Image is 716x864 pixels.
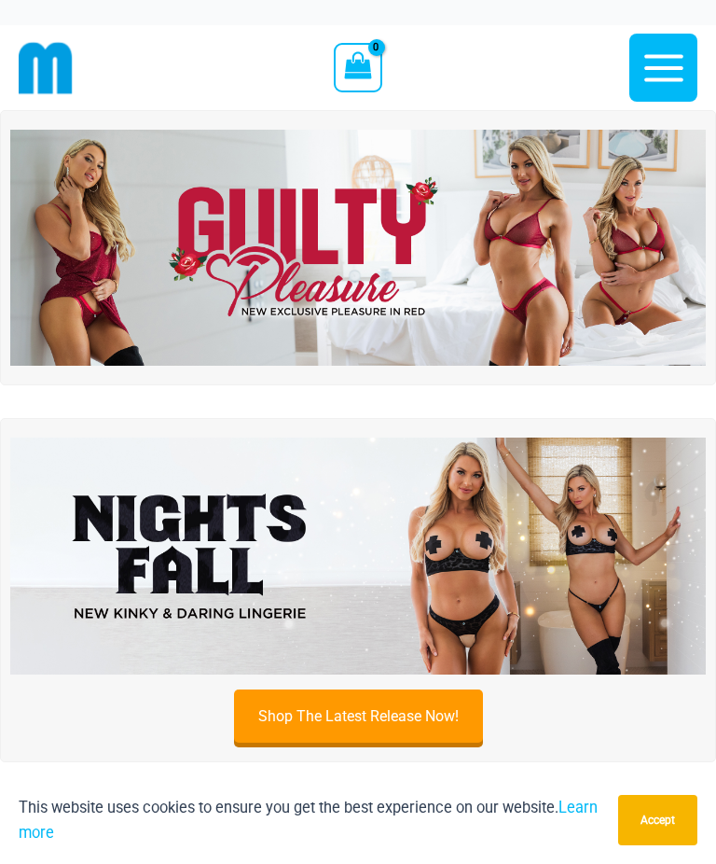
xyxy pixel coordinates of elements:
[19,41,73,95] img: cropped mm emblem
[334,43,381,91] a: View Shopping Cart, empty
[19,799,598,842] a: Learn more
[10,438,706,675] img: Night's Fall Silver Leopard Pack
[19,795,604,845] p: This website uses cookies to ensure you get the best experience on our website.
[234,690,483,743] a: Shop The Latest Release Now!
[618,795,697,845] button: Accept
[10,130,706,367] img: Guilty Pleasures Red Lingerie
